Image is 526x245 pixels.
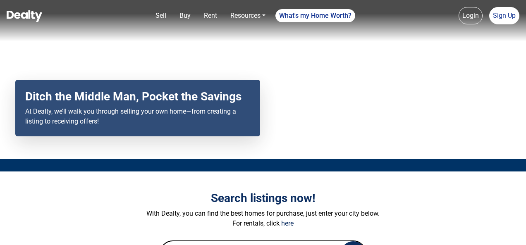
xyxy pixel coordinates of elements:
a: Resources [227,7,269,24]
a: Login [459,7,483,24]
p: At Dealty, we’ll walk you through selling your own home—from creating a listing to receiving offers! [25,107,250,126]
a: Sell [152,7,170,24]
a: Rent [201,7,220,24]
p: For rentals, click [33,219,493,228]
a: here [281,219,294,227]
p: With Dealty, you can find the best homes for purchase, just enter your city below. [33,209,493,219]
h2: Ditch the Middle Man, Pocket the Savings [25,90,250,104]
a: Sign Up [489,7,519,24]
h3: Search listings now! [33,191,493,205]
a: Buy [176,7,194,24]
a: What's my Home Worth? [275,9,355,22]
img: Dealty - Buy, Sell & Rent Homes [7,10,42,22]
